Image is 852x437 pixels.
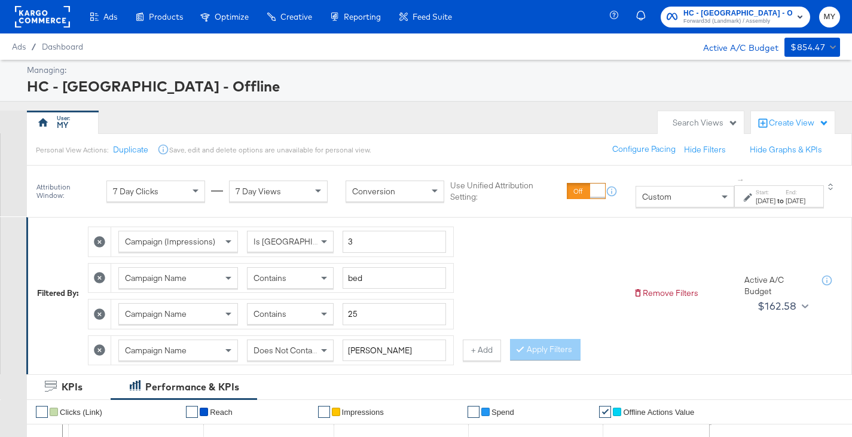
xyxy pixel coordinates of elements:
[149,12,183,22] span: Products
[26,42,42,51] span: /
[758,297,797,315] div: $162.58
[753,297,811,316] button: $162.58
[254,345,319,356] span: Does Not Contain
[775,197,786,206] strong: to
[750,144,822,155] button: Hide Graphs & KPIs
[318,406,330,418] a: ✔
[684,144,726,155] button: Hide Filters
[756,189,775,197] label: Start:
[491,408,514,417] span: Spend
[683,7,792,20] span: HC - [GEOGRAPHIC_DATA] - Offline
[254,308,286,319] span: Contains
[463,340,501,361] button: + Add
[36,406,48,418] a: ✔
[819,7,840,27] button: MY
[342,408,384,417] span: Impressions
[186,406,198,418] a: ✔
[12,42,26,51] span: Ads
[42,42,83,51] a: Dashboard
[344,12,381,22] span: Reporting
[37,288,79,299] div: Filtered By:
[343,267,446,289] input: Enter a search term
[125,308,187,319] span: Campaign Name
[343,303,446,325] input: Enter a search term
[60,408,102,417] span: Clicks (Link)
[633,288,698,299] button: Remove Filters
[735,178,747,182] span: ↑
[661,7,810,27] button: HC - [GEOGRAPHIC_DATA] - OfflineForward3d (Landmark) / Assembly
[280,12,312,22] span: Creative
[36,145,108,155] div: Personal View Actions:
[744,274,810,297] div: Active A/C Budget
[784,38,840,57] button: $854.47
[27,76,837,96] div: HC - [GEOGRAPHIC_DATA] - Offline
[113,144,148,155] button: Duplicate
[103,12,117,22] span: Ads
[343,340,446,362] input: Enter a search term
[769,117,829,129] div: Create View
[756,197,775,206] div: [DATE]
[215,12,249,22] span: Optimize
[125,236,215,247] span: Campaign (Impressions)
[468,406,480,418] a: ✔
[642,192,671,203] span: Custom
[623,408,694,417] span: Offline Actions Value
[352,186,395,197] span: Conversion
[790,40,825,55] div: $854.47
[36,183,100,200] div: Attribution Window:
[210,408,233,417] span: Reach
[145,380,239,394] div: Performance & KPIs
[254,236,345,247] span: Is [GEOGRAPHIC_DATA]
[236,186,281,197] span: 7 Day Views
[786,189,805,197] label: End:
[599,406,611,418] a: ✔
[786,197,805,206] div: [DATE]
[673,117,738,129] div: Search Views
[125,273,187,283] span: Campaign Name
[413,12,452,22] span: Feed Suite
[254,273,286,283] span: Contains
[450,181,563,203] label: Use Unified Attribution Setting:
[824,10,835,24] span: MY
[169,145,371,155] div: Save, edit and delete options are unavailable for personal view.
[343,231,446,253] input: Enter a number
[62,380,83,394] div: KPIs
[57,120,68,131] div: MY
[683,17,792,26] span: Forward3d (Landmark) / Assembly
[691,38,778,56] div: Active A/C Budget
[27,65,837,76] div: Managing:
[113,186,158,197] span: 7 Day Clicks
[125,345,187,356] span: Campaign Name
[604,139,684,160] button: Configure Pacing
